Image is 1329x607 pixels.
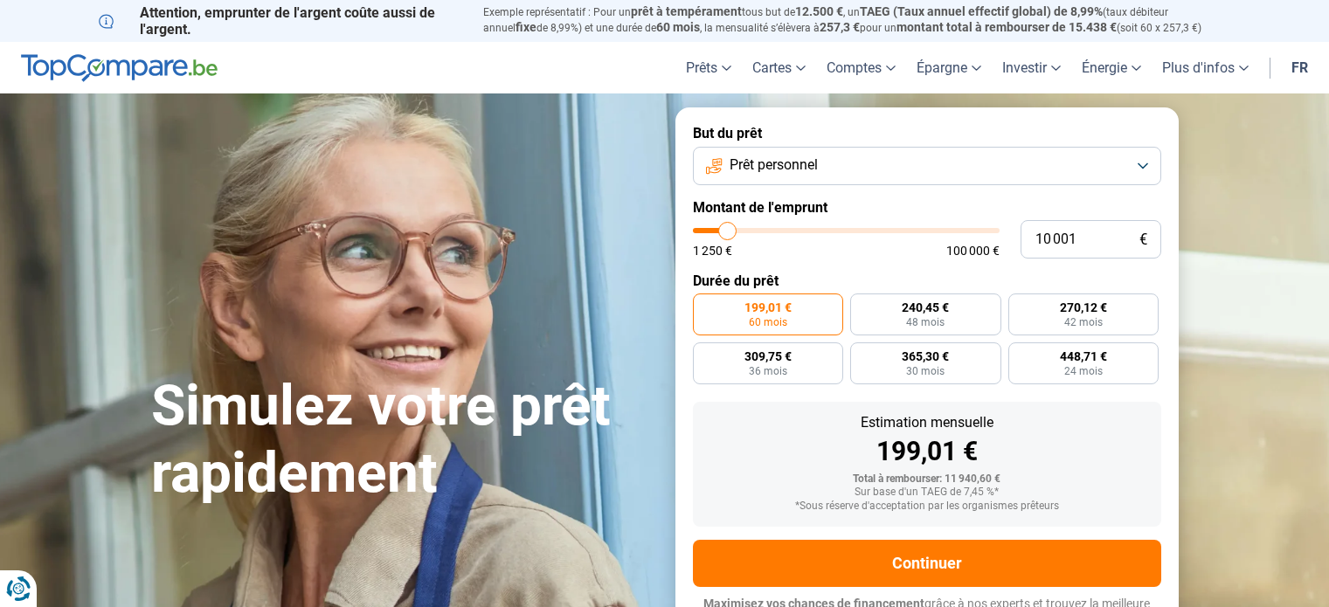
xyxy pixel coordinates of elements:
[707,486,1147,499] div: Sur base d'un TAEG de 7,45 %*
[860,4,1103,18] span: TAEG (Taux annuel effectif global) de 8,99%
[742,42,816,93] a: Cartes
[906,317,945,328] span: 48 mois
[896,20,1117,34] span: montant total à rembourser de 15.438 €
[707,416,1147,430] div: Estimation mensuelle
[816,42,906,93] a: Comptes
[1064,317,1103,328] span: 42 mois
[707,500,1147,513] div: *Sous réserve d'acceptation par les organismes prêteurs
[693,245,732,257] span: 1 250 €
[1060,301,1107,314] span: 270,12 €
[483,4,1231,36] p: Exemple représentatif : Pour un tous but de , un (taux débiteur annuel de 8,99%) et une durée de ...
[693,125,1161,141] label: But du prêt
[693,199,1161,216] label: Montant de l'emprunt
[675,42,742,93] a: Prêts
[744,350,792,362] span: 309,75 €
[693,540,1161,587] button: Continuer
[99,4,462,38] p: Attention, emprunter de l'argent coûte aussi de l'argent.
[902,350,949,362] span: 365,30 €
[707,438,1147,465] div: 199,01 €
[151,373,654,507] h1: Simulez votre prêt rapidement
[902,301,949,314] span: 240,45 €
[730,155,818,175] span: Prêt personnel
[1281,42,1319,93] a: fr
[946,245,1000,257] span: 100 000 €
[693,272,1161,289] label: Durée du prêt
[1060,350,1107,362] span: 448,71 €
[707,473,1147,486] div: Total à rembourser: 11 940,60 €
[21,54,218,82] img: TopCompare
[1064,366,1103,376] span: 24 mois
[795,4,843,18] span: 12.500 €
[820,20,860,34] span: 257,3 €
[516,20,536,34] span: fixe
[1152,42,1259,93] a: Plus d'infos
[1071,42,1152,93] a: Énergie
[906,366,945,376] span: 30 mois
[749,317,787,328] span: 60 mois
[1139,232,1147,247] span: €
[656,20,700,34] span: 60 mois
[631,4,742,18] span: prêt à tempérament
[749,366,787,376] span: 36 mois
[906,42,992,93] a: Épargne
[992,42,1071,93] a: Investir
[693,147,1161,185] button: Prêt personnel
[744,301,792,314] span: 199,01 €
